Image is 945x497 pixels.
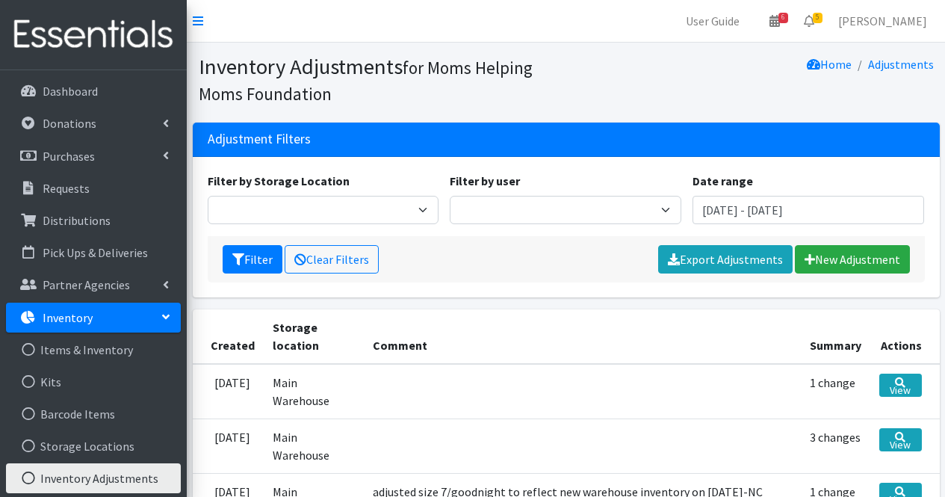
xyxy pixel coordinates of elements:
[757,6,792,36] a: 6
[285,245,379,274] a: Clear Filters
[199,57,533,105] small: for Moms Helping Moms Foundation
[43,181,90,196] p: Requests
[43,277,130,292] p: Partner Agencies
[6,399,181,429] a: Barcode Items
[6,335,181,365] a: Items & Inventory
[658,245,793,274] a: Export Adjustments
[208,132,311,147] h3: Adjustment Filters
[6,206,181,235] a: Distributions
[6,238,181,268] a: Pick Ups & Deliveries
[826,6,939,36] a: [PERSON_NAME]
[693,172,753,190] label: Date range
[792,6,826,36] a: 5
[801,364,870,419] td: 1 change
[6,141,181,171] a: Purchases
[778,13,788,23] span: 6
[693,196,924,224] input: January 1, 2011 - December 31, 2011
[6,303,181,333] a: Inventory
[807,57,852,72] a: Home
[208,172,350,190] label: Filter by Storage Location
[43,116,96,131] p: Donations
[450,172,520,190] label: Filter by user
[868,57,934,72] a: Adjustments
[6,463,181,493] a: Inventory Adjustments
[6,431,181,461] a: Storage Locations
[43,310,93,325] p: Inventory
[214,430,250,445] time: [DATE]
[43,245,148,260] p: Pick Ups & Deliveries
[6,173,181,203] a: Requests
[801,309,870,364] th: Summary
[813,13,822,23] span: 5
[43,213,111,228] p: Distributions
[193,309,264,364] th: Created
[795,245,910,274] a: New Adjustment
[364,309,801,364] th: Comment
[801,419,870,474] td: 3 changes
[6,108,181,138] a: Donations
[199,54,561,105] h1: Inventory Adjustments
[674,6,752,36] a: User Guide
[264,309,364,364] th: Storage location
[6,10,181,60] img: HumanEssentials
[214,375,250,390] time: [DATE]
[223,245,282,274] button: Filter
[264,364,364,419] td: Main Warehouse
[879,374,921,397] a: View
[43,149,95,164] p: Purchases
[6,367,181,397] a: Kits
[870,309,939,364] th: Actions
[879,428,921,451] a: View
[264,419,364,474] td: Main Warehouse
[43,84,98,99] p: Dashboard
[6,270,181,300] a: Partner Agencies
[6,76,181,106] a: Dashboard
